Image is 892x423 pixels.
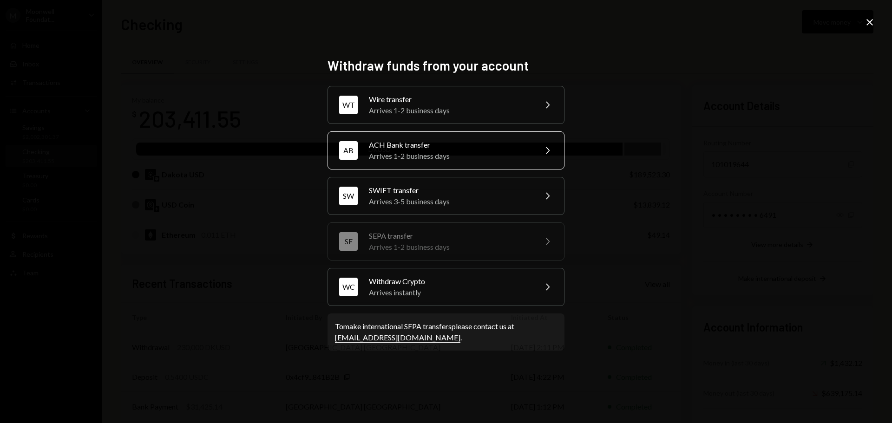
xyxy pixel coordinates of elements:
[339,141,358,160] div: AB
[369,150,531,162] div: Arrives 1-2 business days
[335,321,557,343] div: To make international SEPA transfers please contact us at .
[369,196,531,207] div: Arrives 3-5 business days
[339,232,358,251] div: SE
[328,86,564,124] button: WTWire transferArrives 1-2 business days
[369,94,531,105] div: Wire transfer
[328,57,564,75] h2: Withdraw funds from your account
[369,241,531,253] div: Arrives 1-2 business days
[328,222,564,260] button: SESEPA transferArrives 1-2 business days
[328,131,564,169] button: ABACH Bank transferArrives 1-2 business days
[328,177,564,215] button: SWSWIFT transferArrives 3-5 business days
[335,333,460,343] a: [EMAIL_ADDRESS][DOMAIN_NAME]
[339,96,358,114] div: WT
[369,287,531,298] div: Arrives instantly
[369,139,531,150] div: ACH Bank transfer
[339,187,358,205] div: SW
[339,278,358,296] div: WC
[369,185,531,196] div: SWIFT transfer
[369,230,531,241] div: SEPA transfer
[369,276,531,287] div: Withdraw Crypto
[328,268,564,306] button: WCWithdraw CryptoArrives instantly
[369,105,531,116] div: Arrives 1-2 business days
